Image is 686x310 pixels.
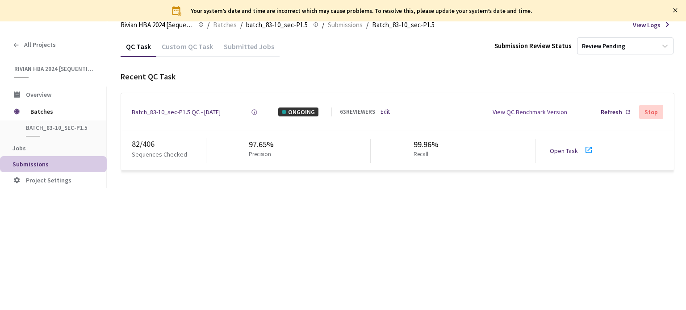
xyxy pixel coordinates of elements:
span: Submissions [13,160,49,168]
div: Refresh [601,107,622,116]
div: Your system’s date and time are incorrect which may cause problems. To resolve this, please updat... [191,8,532,14]
li: / [366,20,368,30]
a: Batch_83-10_sec-P1.5 QC - [DATE] [132,107,221,116]
a: Edit [381,108,390,116]
span: Jobs [13,144,26,152]
div: Review Pending [582,42,625,50]
div: Custom QC Task [156,42,218,57]
span: Batches [213,20,237,30]
span: batch_83-10_sec-P1.5 [26,124,92,132]
a: Batches [211,20,238,29]
span: View Logs [633,21,661,29]
span: Overview [26,91,51,99]
a: Submissions [326,20,364,29]
div: Submission Review Status [494,41,572,50]
div: 82 / 406 [132,138,206,150]
li: / [322,20,324,30]
button: close [673,5,678,15]
li: / [240,20,243,30]
div: 63 REVIEWERS [340,108,375,116]
span: All Projects [24,41,56,49]
div: 97.65% [249,139,275,150]
li: / [207,20,209,30]
div: ONGOING [278,107,318,116]
div: View QC Benchmark Version [493,107,567,116]
span: batch_83-10_sec-P1.5 [246,20,308,30]
span: Submissions [328,20,363,30]
span: Batches [30,103,92,120]
p: Precision [249,150,271,159]
div: Recent QC Task [121,71,674,83]
p: Sequences Checked [132,150,187,159]
div: Submitted Jobs [218,42,280,57]
span: Batch_83-10_sec-P1.5 [372,20,435,30]
div: QC Task [121,42,156,57]
span: close [673,8,678,13]
div: 99.96% [414,139,439,150]
a: Open Task [550,147,578,155]
div: Stop [644,108,658,116]
span: Rivian HBA 2024 [Sequential] [121,20,193,30]
p: Recall [414,150,435,159]
span: Project Settings [26,176,71,184]
span: Rivian HBA 2024 [Sequential] [14,65,94,73]
img: svg+xml;base64,PHN2ZyB3aWR0aD0iMjQiIGhlaWdodD0iMjQiIHZpZXdCb3g9IjAgMCAyNCAyNCIgZmlsbD0ibm9uZSIgeG... [171,5,182,16]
